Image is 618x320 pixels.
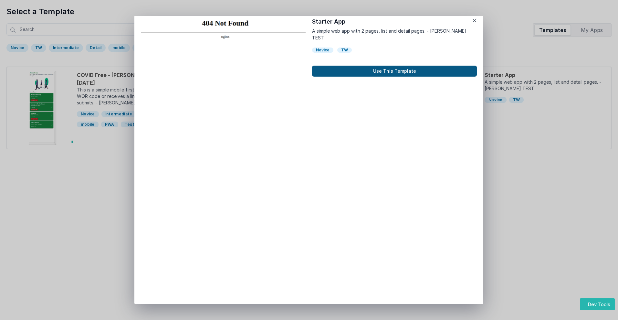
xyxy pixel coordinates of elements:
button: Dev Tools [580,298,615,310]
h1: Starter App [312,17,477,26]
div: TW [337,48,352,53]
div: Novice [312,48,333,53]
button: Use This Template [312,66,477,77]
p: A simple web app with 2 pages, list and detail pages. - [PERSON_NAME] TEST [312,27,477,41]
